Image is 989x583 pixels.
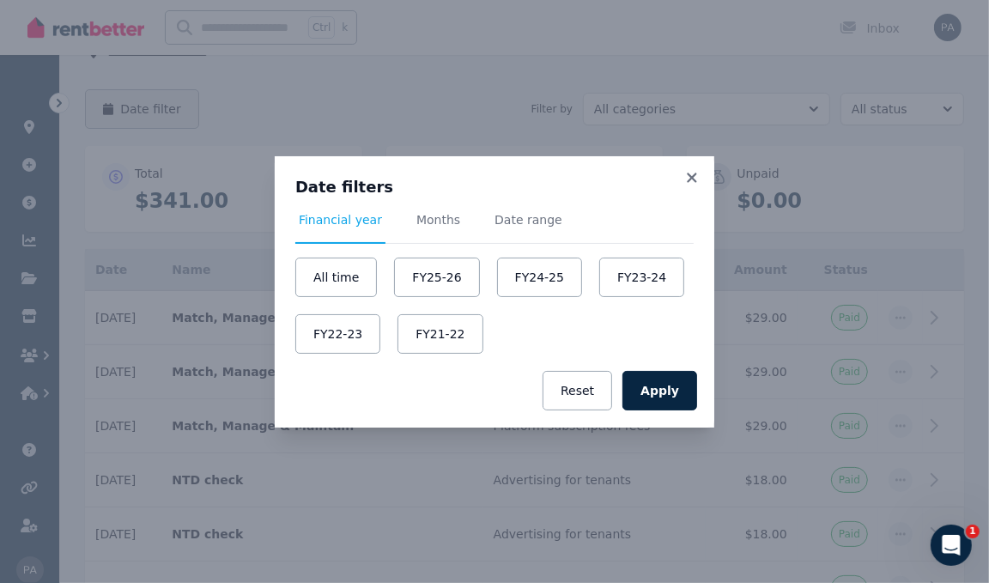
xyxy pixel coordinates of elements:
button: FY23-24 [599,258,684,297]
iframe: Intercom live chat [931,525,972,566]
span: Financial year [299,211,382,228]
button: FY24-25 [497,258,582,297]
button: FY22-23 [295,314,380,354]
span: 1 [966,525,980,538]
h3: Date filters [295,177,694,197]
nav: Tabs [295,211,694,244]
button: FY21-22 [397,314,482,354]
span: Date range [494,211,562,228]
span: Months [416,211,460,228]
button: Apply [622,371,697,410]
button: Reset [543,371,612,410]
button: All time [295,258,377,297]
button: FY25-26 [394,258,479,297]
